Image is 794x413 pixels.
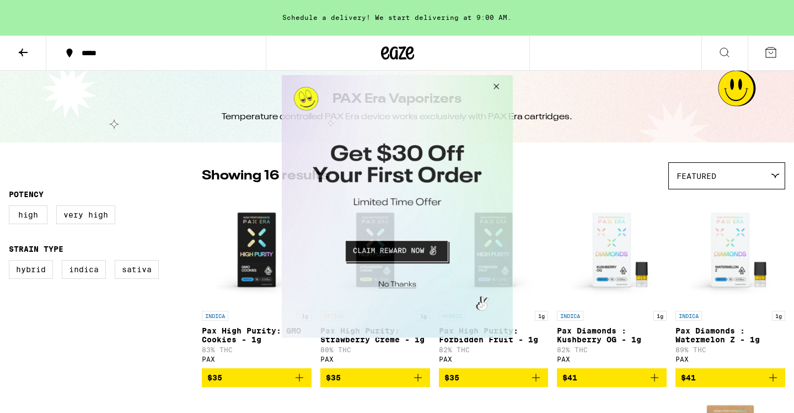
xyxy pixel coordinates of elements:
a: Open page for Pax Diamonds : Kushberry OG - 1g from PAX [557,195,667,368]
div: Modal Overlay Box [282,75,513,338]
div: Temperature controlled PAX Era device works exclusively with PAX Era cartridges. [222,111,572,123]
button: Add to bag [202,368,312,387]
span: Hi. Need any help? [7,8,79,17]
a: Open page for Pax Diamonds : Watermelon Z - 1g from PAX [675,195,785,368]
legend: Potency [9,190,44,199]
p: Pax High Purity: GMO Cookies - 1g [202,326,312,344]
p: Pax Diamonds : Kushberry OG - 1g [557,326,667,344]
div: PAX [675,356,785,363]
span: $35 [326,373,341,382]
label: Hybrid [9,260,53,279]
iframe: Modal Overlay Box Frame [282,75,513,338]
p: INDICA [675,311,702,321]
img: PAX - Pax Diamonds : Watermelon Z - 1g [675,195,785,305]
img: PAX - Pax High Purity: GMO Cookies - 1g [202,195,312,305]
button: Add to bag [557,368,667,387]
p: 83% THC [202,346,312,353]
div: PAX [439,356,549,363]
div: PAX [557,356,667,363]
p: 1g [772,311,785,321]
div: PAX [320,356,430,363]
div: PAX [202,356,312,363]
span: $41 [681,373,696,382]
button: Add to bag [675,368,785,387]
p: Showing 16 results [202,167,328,186]
p: INDICA [202,311,228,321]
label: Very High [56,205,115,224]
label: High [9,205,47,224]
p: 1g [535,311,548,321]
img: PAX - Pax Diamonds : Kushberry OG - 1g [557,195,667,305]
legend: Strain Type [9,245,63,253]
p: Pax Diamonds : Watermelon Z - 1g [675,326,785,344]
a: Open page for Pax High Purity: GMO Cookies - 1g from PAX [202,195,312,368]
label: Sativa [115,260,159,279]
p: 1g [653,311,667,321]
span: $35 [207,373,222,382]
span: $35 [444,373,459,382]
span: $41 [562,373,577,382]
p: 89% THC [675,346,785,353]
button: Add to bag [320,368,430,387]
button: Add to bag [439,368,549,387]
p: 82% THC [557,346,667,353]
p: 82% THC [439,346,549,353]
span: Featured [677,172,716,181]
label: Indica [62,260,106,279]
p: 80% THC [320,346,430,353]
p: INDICA [557,311,583,321]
